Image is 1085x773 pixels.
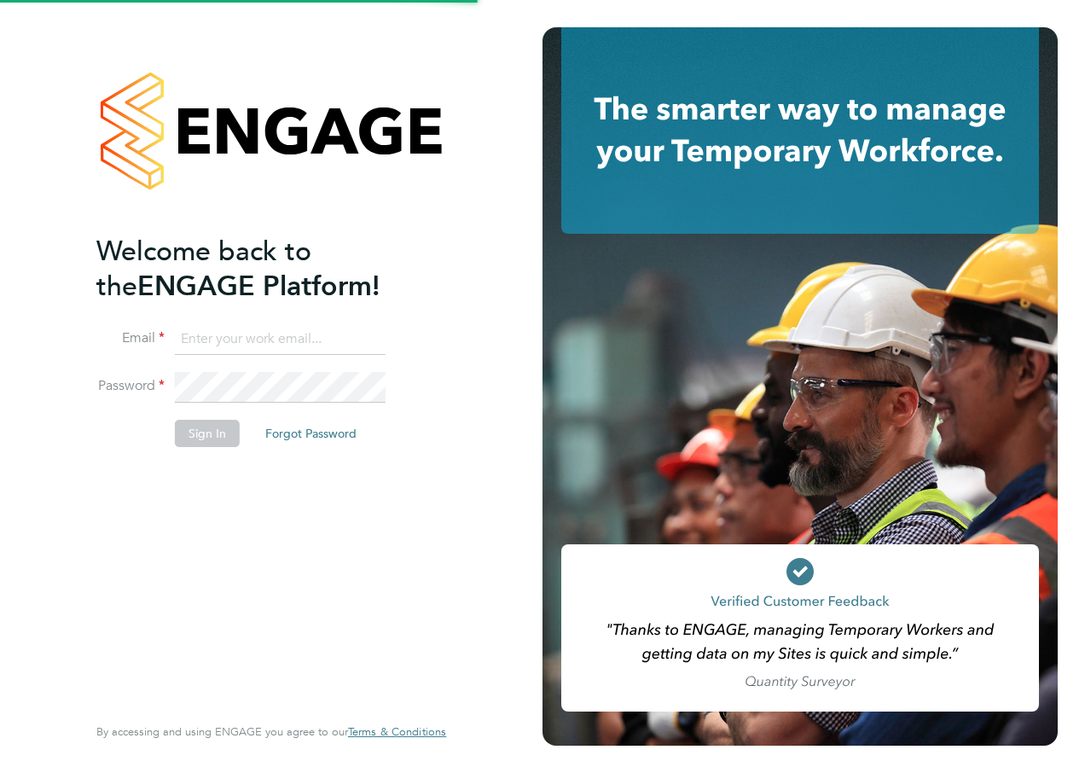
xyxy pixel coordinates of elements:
[348,724,446,739] span: Terms & Conditions
[96,235,311,303] span: Welcome back to the
[96,724,446,739] span: By accessing and using ENGAGE you agree to our
[175,420,240,447] button: Sign In
[348,725,446,739] a: Terms & Conditions
[252,420,370,447] button: Forgot Password
[175,324,386,355] input: Enter your work email...
[96,234,429,304] h2: ENGAGE Platform!
[96,377,165,395] label: Password
[96,329,165,347] label: Email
